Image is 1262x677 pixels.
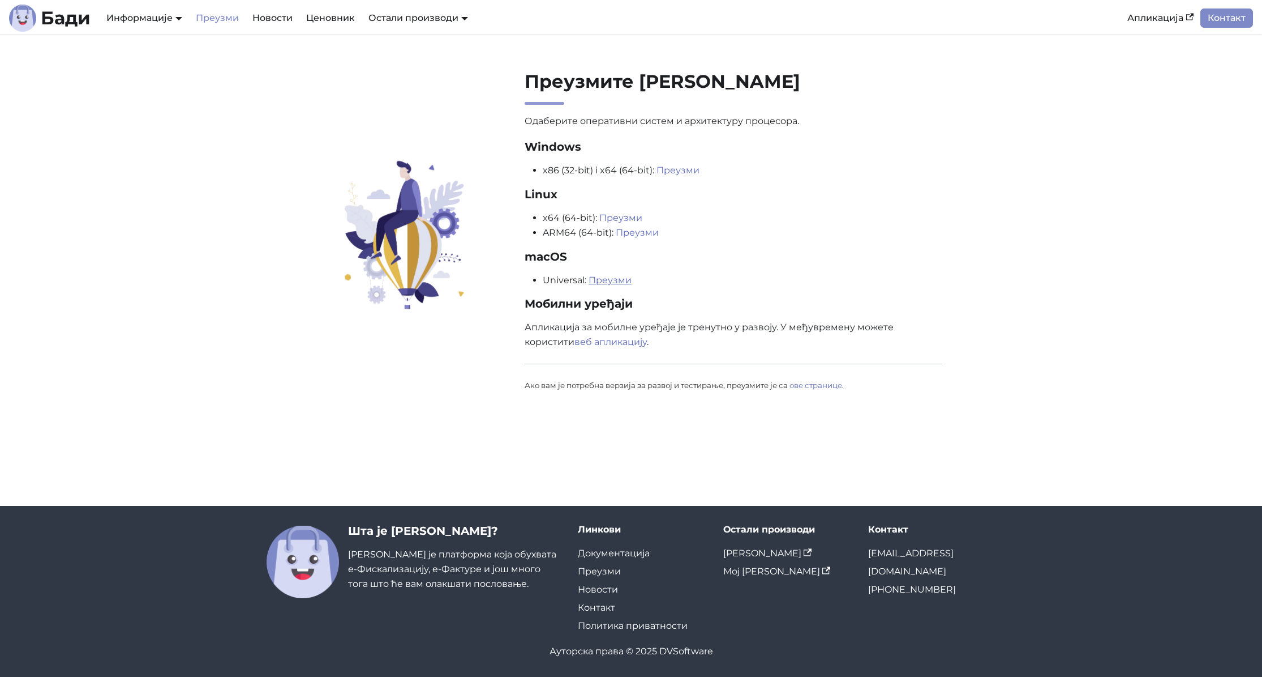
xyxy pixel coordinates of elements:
a: Преузми [656,165,699,176]
li: ARM64 (64-bit): [543,225,942,240]
a: Документација [578,548,650,559]
div: Остали производи [723,524,851,535]
a: Преузми [189,8,246,28]
h2: Преузмите [PERSON_NAME] [525,70,942,105]
h3: macOS [525,250,942,264]
div: Линкови [578,524,705,535]
p: Апликација за мобилне уређаје је тренутно у развоју. У међувремену можете користити . [525,320,942,350]
a: Преузми [616,227,659,238]
a: Ценовник [299,8,362,28]
a: Контакт [578,602,615,613]
a: Новости [578,584,618,595]
li: x64 (64-bit): [543,211,942,225]
a: ове странице [789,381,842,390]
a: Преузми [589,275,632,286]
a: ЛогоБади [9,5,91,32]
a: Политика приватности [578,620,688,631]
p: Одаберите оперативни систем и архитектуру процесора. [525,114,942,129]
img: Бади [267,526,339,598]
a: Апликација [1121,8,1200,28]
li: x86 (32-bit) i x64 (64-bit): [543,163,942,178]
a: Мој [PERSON_NAME] [723,566,830,577]
b: Бади [41,9,91,27]
a: Новости [246,8,299,28]
div: Ауторска права © 2025 DVSoftware [267,644,995,659]
a: [PERSON_NAME] [723,548,812,559]
small: Ако вам је потребна верзија за развој и тестирање, преузмите је са . [525,381,844,390]
h3: Шта је [PERSON_NAME]? [348,524,560,538]
h3: Linux [525,188,942,202]
div: Контакт [868,524,995,535]
a: Контакт [1200,8,1253,28]
a: Преузми [578,566,621,577]
a: веб апликацију [574,337,647,347]
div: [PERSON_NAME] је платформа која обухвата е-Фискализацију, е-Фактуре и још много тога што ће вам о... [348,524,560,598]
a: Остали производи [368,12,468,23]
img: Лого [9,5,36,32]
h3: Мобилни уређаји [525,297,942,311]
li: Universal: [543,273,942,288]
img: Преузмите Бади [317,159,491,310]
a: [EMAIL_ADDRESS][DOMAIN_NAME] [868,548,954,577]
a: Преузми [599,212,642,223]
a: [PHONE_NUMBER] [868,584,956,595]
a: Информације [106,12,182,23]
h3: Windows [525,140,942,154]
